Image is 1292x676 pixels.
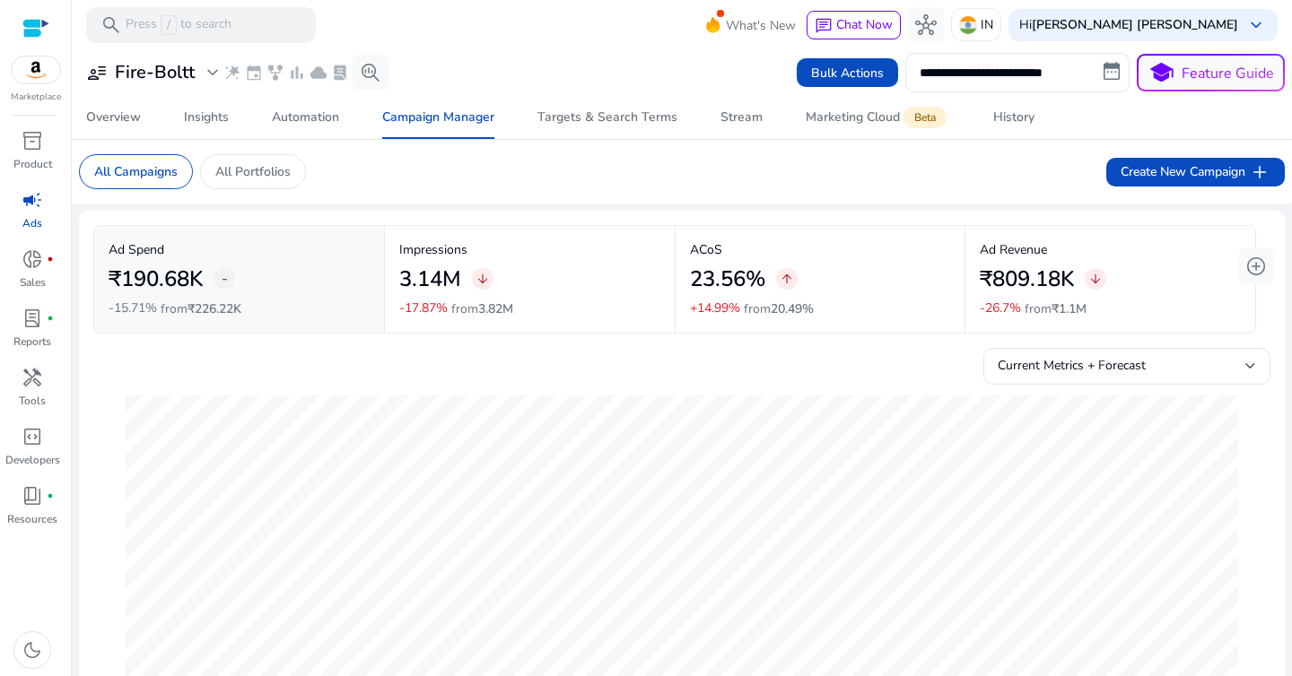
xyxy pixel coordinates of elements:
span: user_attributes [86,62,108,83]
div: Overview [86,111,141,124]
p: IN [981,9,993,40]
span: fiber_manual_record [47,492,54,499]
p: All Portfolios [215,162,291,181]
p: All Campaigns [94,162,178,181]
button: search_insights [353,55,388,91]
span: add_circle [1245,256,1267,277]
span: book_4 [22,485,43,507]
div: Insights [184,111,229,124]
span: search [100,14,122,36]
span: Current Metrics + Forecast [998,357,1146,374]
p: from [451,299,513,318]
p: from [744,299,814,318]
p: Feature Guide [1182,63,1274,84]
span: What's New [726,10,796,41]
span: campaign [22,189,43,211]
span: lab_profile [22,308,43,329]
span: bar_chart [288,64,306,82]
p: Ads [22,215,42,231]
button: Create New Campaignadd [1106,158,1285,186]
span: wand_stars [223,64,241,82]
span: family_history [266,64,284,82]
p: Tools [19,393,46,409]
span: arrow_downward [476,272,490,286]
button: schoolFeature Guide [1137,54,1285,91]
span: handyman [22,367,43,388]
span: inventory_2 [22,130,43,152]
span: Beta [904,107,947,128]
span: fiber_manual_record [47,256,54,263]
p: Press to search [126,15,231,35]
p: Ad Spend [109,240,370,259]
span: 20.49% [771,300,814,317]
span: hub [915,14,937,36]
p: -26.7% [980,302,1021,315]
button: add_circle [1238,248,1274,284]
p: Developers [5,452,60,468]
span: fiber_manual_record [47,315,54,322]
span: ₹1.1M [1052,300,1087,317]
span: add [1249,161,1270,183]
p: -17.87% [399,302,448,315]
button: chatChat Now [807,11,901,39]
span: code_blocks [22,426,43,447]
h2: ₹809.18K [980,266,1074,292]
span: cloud [310,64,327,82]
span: dark_mode [22,639,43,661]
p: Impressions [399,240,660,259]
p: Reports [13,334,51,350]
p: Marketplace [11,91,61,104]
div: Stream [720,111,763,124]
p: -15.71% [109,302,157,315]
span: lab_profile [331,64,349,82]
span: donut_small [22,248,43,270]
span: Chat Now [836,16,893,33]
p: Hi [1019,19,1238,31]
span: keyboard_arrow_down [1245,14,1267,36]
p: from [1025,299,1087,318]
h3: Fire-Boltt [115,62,195,83]
span: search_insights [360,62,381,83]
img: in.svg [959,16,977,34]
b: [PERSON_NAME] [PERSON_NAME] [1032,16,1238,33]
div: Marketing Cloud [806,110,950,125]
span: Bulk Actions [811,64,884,82]
span: expand_more [202,62,223,83]
span: - [222,268,228,290]
p: Resources [7,511,57,527]
span: ₹226.22K [188,300,241,317]
h2: 23.56% [690,266,765,292]
p: from [161,299,241,318]
p: +14.99% [690,302,740,315]
p: Product [13,156,52,172]
img: amazon.svg [12,56,60,83]
span: event [245,64,263,82]
span: Create New Campaign [1121,161,1270,183]
span: arrow_downward [1088,272,1103,286]
div: History [993,111,1034,124]
div: Automation [272,111,339,124]
span: school [1148,60,1174,86]
button: Bulk Actions [797,58,898,87]
p: Sales [20,274,46,290]
p: ACoS [690,240,951,259]
div: Targets & Search Terms [537,111,677,124]
button: hub [908,7,944,43]
span: arrow_upward [780,272,794,286]
h2: ₹190.68K [109,266,203,292]
span: / [161,15,177,35]
h2: 3.14M [399,266,461,292]
p: Ad Revenue [980,240,1241,259]
span: 3.82M [478,300,513,317]
span: chat [815,17,833,35]
div: Campaign Manager [382,111,494,124]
